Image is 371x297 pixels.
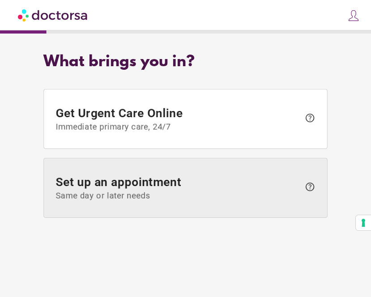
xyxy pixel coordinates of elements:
span: Get Urgent Care Online [55,106,300,132]
span: help [305,113,316,123]
span: help [305,182,316,192]
span: Same day or later needs [55,191,300,201]
img: icons8-customer-100.png [347,9,360,22]
div: What brings you in? [43,53,328,71]
button: Your consent preferences for tracking technologies [356,215,371,230]
span: Set up an appointment [55,175,300,201]
span: Immediate primary care, 24/7 [55,122,300,132]
img: Doctorsa.com [18,5,89,25]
